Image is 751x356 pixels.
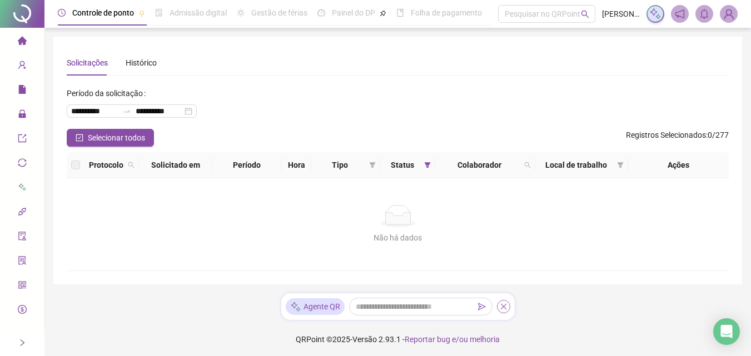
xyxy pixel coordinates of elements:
span: search [581,10,589,18]
span: Gestão de férias [251,8,307,17]
span: pushpin [380,10,386,17]
span: Selecionar todos [88,132,145,144]
span: Versão [352,335,377,344]
span: sun [237,9,245,17]
span: filter [424,162,431,168]
span: to [122,107,131,116]
img: sparkle-icon.fc2bf0ac1784a2077858766a79e2daf3.svg [649,8,662,20]
span: dollar [18,300,27,322]
th: Hora [281,152,311,178]
span: solution [18,251,27,273]
div: Solicitações [67,57,108,69]
span: Folha de pagamento [411,8,482,17]
div: Não há dados [80,232,715,244]
span: search [522,157,533,173]
span: export [18,129,27,151]
div: Ações [633,159,724,171]
span: file [18,80,27,102]
span: filter [422,157,433,173]
span: home [18,31,27,53]
span: pushpin [138,10,145,17]
span: Painel do DP [332,8,375,17]
span: search [524,162,531,168]
span: search [126,157,137,173]
span: [PERSON_NAME] [602,8,640,20]
span: close [500,303,508,310]
button: Selecionar todos [67,129,154,147]
span: filter [615,157,626,173]
span: audit [18,227,27,249]
span: info-circle [18,324,27,347]
span: Tipo [316,159,365,171]
span: book [396,9,404,17]
img: sparkle-icon.fc2bf0ac1784a2077858766a79e2daf3.svg [290,301,301,313]
span: check-square [76,134,83,142]
img: 50702 [720,6,737,22]
span: api [18,202,27,224]
span: Local de trabalho [540,159,613,171]
span: send [478,303,486,310]
span: dashboard [317,9,325,17]
span: lock [18,104,27,127]
span: right [18,339,26,347]
span: Controle de ponto [72,8,134,17]
span: notification [675,9,685,19]
span: bell [699,9,709,19]
span: filter [367,157,378,173]
span: Admissão digital [170,8,227,17]
span: filter [617,162,624,168]
label: Período da solicitação [67,84,150,102]
span: qrcode [18,275,27,298]
span: Reportar bug e/ou melhoria [405,335,500,344]
span: Protocolo [89,159,123,171]
div: Open Intercom Messenger [713,318,740,345]
span: search [128,162,135,168]
span: user-add [18,56,27,78]
span: Status [385,159,420,171]
span: sync [18,153,27,176]
span: swap-right [122,107,131,116]
div: Agente QR [286,298,345,315]
span: clock-circle [58,9,66,17]
span: Registros Selecionados [626,131,706,139]
th: Solicitado em [139,152,212,178]
span: : 0 / 277 [626,129,729,147]
span: filter [369,162,376,168]
th: Período [212,152,282,178]
span: Colaborador [440,159,519,171]
span: file-done [155,9,163,17]
div: Histórico [126,57,157,69]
